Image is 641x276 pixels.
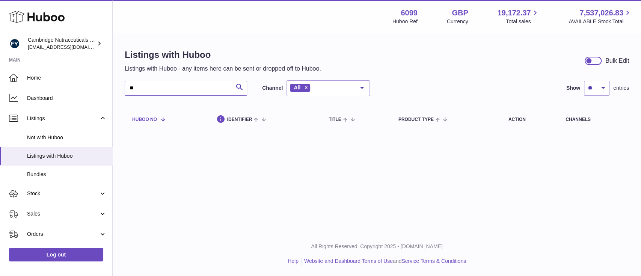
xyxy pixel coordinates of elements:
[401,8,418,18] strong: 6099
[452,8,468,18] strong: GBP
[125,49,321,61] h1: Listings with Huboo
[566,117,621,122] div: channels
[447,18,468,25] div: Currency
[566,84,580,92] label: Show
[605,57,629,65] div: Bulk Edit
[508,117,551,122] div: action
[329,117,341,122] span: title
[28,44,110,50] span: [EMAIL_ADDRESS][DOMAIN_NAME]
[27,152,107,160] span: Listings with Huboo
[27,231,99,238] span: Orders
[27,74,107,81] span: Home
[125,65,321,73] p: Listings with Huboo - any items here can be sent or dropped off to Huboo.
[613,84,629,92] span: entries
[27,134,107,141] span: Not with Huboo
[119,243,635,250] p: All Rights Reserved. Copyright 2025 - [DOMAIN_NAME]
[27,210,99,217] span: Sales
[579,8,623,18] span: 7,537,026.83
[27,171,107,178] span: Bundles
[28,36,95,51] div: Cambridge Nutraceuticals Ltd
[262,84,283,92] label: Channel
[497,8,531,18] span: 19,172.37
[227,117,252,122] span: identifier
[497,8,539,25] a: 19,172.37 Total sales
[9,38,20,49] img: internalAdmin-6099@internal.huboo.com
[27,95,107,102] span: Dashboard
[569,18,632,25] span: AVAILABLE Stock Total
[569,8,632,25] a: 7,537,026.83 AVAILABLE Stock Total
[304,258,393,264] a: Website and Dashboard Terms of Use
[288,258,299,264] a: Help
[392,18,418,25] div: Huboo Ref
[9,248,103,261] a: Log out
[398,117,434,122] span: Product Type
[132,117,157,122] span: Huboo no
[27,115,99,122] span: Listings
[401,258,466,264] a: Service Terms & Conditions
[27,190,99,197] span: Stock
[506,18,539,25] span: Total sales
[302,258,466,265] li: and
[294,84,300,90] span: All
